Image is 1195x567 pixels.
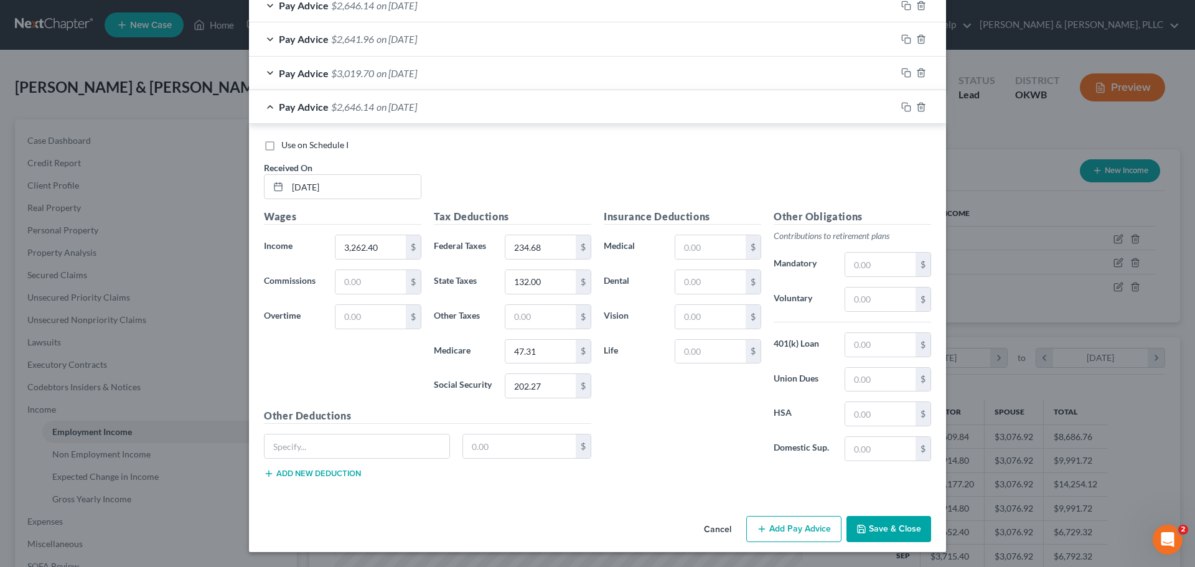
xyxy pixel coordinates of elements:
[845,333,916,357] input: 0.00
[264,408,591,424] h5: Other Deductions
[597,235,668,260] label: Medical
[335,270,406,294] input: 0.00
[597,339,668,364] label: Life
[916,253,930,276] div: $
[331,101,374,113] span: $2,646.14
[694,517,741,542] button: Cancel
[746,235,761,259] div: $
[505,270,576,294] input: 0.00
[845,402,916,426] input: 0.00
[916,437,930,461] div: $
[406,270,421,294] div: $
[746,340,761,363] div: $
[767,401,838,426] label: HSA
[675,340,746,363] input: 0.00
[604,209,761,225] h5: Insurance Deductions
[258,269,329,294] label: Commissions
[576,374,591,398] div: $
[428,339,499,364] label: Medicare
[767,252,838,277] label: Mandatory
[428,373,499,398] label: Social Security
[377,101,417,113] span: on [DATE]
[675,305,746,329] input: 0.00
[281,139,349,150] span: Use on Schedule I
[576,235,591,259] div: $
[845,437,916,461] input: 0.00
[505,235,576,259] input: 0.00
[264,162,312,173] span: Received On
[264,240,293,251] span: Income
[1178,525,1188,535] span: 2
[597,304,668,329] label: Vision
[576,305,591,329] div: $
[767,287,838,312] label: Voluntary
[767,332,838,357] label: 401(k) Loan
[428,269,499,294] label: State Taxes
[746,305,761,329] div: $
[1153,525,1183,555] iframe: Intercom live chat
[675,270,746,294] input: 0.00
[279,67,329,79] span: Pay Advice
[675,235,746,259] input: 0.00
[767,436,838,461] label: Domestic Sup.
[916,368,930,391] div: $
[845,253,916,276] input: 0.00
[746,270,761,294] div: $
[463,434,576,458] input: 0.00
[377,67,417,79] span: on [DATE]
[335,305,406,329] input: 0.00
[288,175,421,199] input: MM/DD/YYYY
[335,235,406,259] input: 0.00
[406,235,421,259] div: $
[774,209,931,225] h5: Other Obligations
[774,230,931,242] p: Contributions to retirement plans
[406,305,421,329] div: $
[331,33,374,45] span: $2,641.96
[845,368,916,391] input: 0.00
[428,235,499,260] label: Federal Taxes
[916,402,930,426] div: $
[505,374,576,398] input: 0.00
[505,305,576,329] input: 0.00
[264,209,421,225] h5: Wages
[331,67,374,79] span: $3,019.70
[846,516,931,542] button: Save & Close
[434,209,591,225] h5: Tax Deductions
[746,516,841,542] button: Add Pay Advice
[845,288,916,311] input: 0.00
[767,367,838,392] label: Union Dues
[279,101,329,113] span: Pay Advice
[279,33,329,45] span: Pay Advice
[428,304,499,329] label: Other Taxes
[576,340,591,363] div: $
[916,333,930,357] div: $
[576,270,591,294] div: $
[258,304,329,329] label: Overtime
[265,434,449,458] input: Specify...
[597,269,668,294] label: Dental
[264,469,361,479] button: Add new deduction
[505,340,576,363] input: 0.00
[576,434,591,458] div: $
[916,288,930,311] div: $
[377,33,417,45] span: on [DATE]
